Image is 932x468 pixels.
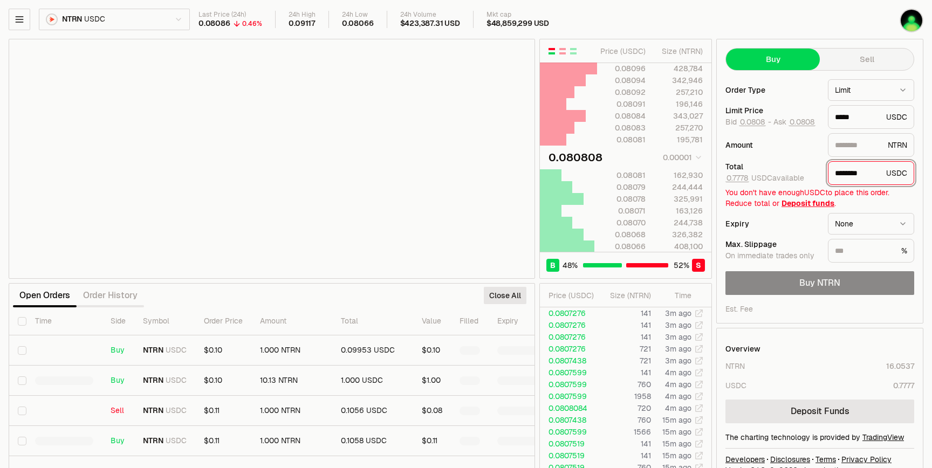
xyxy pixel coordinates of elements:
span: USDC [166,376,187,386]
div: Price ( USDC ) [598,46,646,57]
div: You don't have enough USDC to place this order. Reduce total or . [725,187,914,209]
div: 1.000 NTRN [260,436,324,446]
td: 141 [598,367,652,378]
a: Terms [815,454,836,465]
th: Expiry [489,307,561,335]
time: 3m ago [665,356,691,366]
span: 52 % [674,260,689,271]
div: Buy [111,436,126,446]
div: Size ( NTRN ) [607,290,651,301]
div: 0.08084 [598,111,646,121]
span: NTRN [143,346,163,355]
div: 162,930 [655,170,703,181]
td: 141 [598,319,652,331]
td: 721 [598,355,652,367]
div: 0.08081 [598,170,646,181]
div: Max. Slippage [725,240,819,248]
div: 0.08096 [598,63,646,74]
div: Expiry [725,220,819,228]
td: 1566 [598,426,652,438]
th: Total [332,307,413,335]
div: Time [660,290,691,301]
div: USDC [725,380,746,391]
td: 141 [598,438,652,450]
span: USDC [84,15,105,24]
div: 0.08078 [598,194,646,204]
td: 141 [598,450,652,462]
div: 0.08091 [598,99,646,109]
div: 0.08066 [342,19,374,29]
time: 4m ago [665,403,691,413]
span: $0.10 [204,375,222,385]
div: 0.08081 [598,134,646,145]
div: 163,126 [655,205,703,216]
span: NTRN [143,406,163,416]
button: Order History [77,285,144,306]
td: 760 [598,414,652,426]
div: Order Type [725,86,819,94]
td: 1958 [598,390,652,402]
div: 0.080808 [549,150,602,165]
div: 1.000 NTRN [260,346,324,355]
div: On immediate trades only [725,251,819,261]
span: $0.10 [204,345,222,355]
div: 24h Volume [400,11,460,19]
td: 0.0807438 [540,355,598,367]
div: 24h Low [342,11,374,19]
span: S [696,260,701,271]
div: Limit Price [725,107,819,114]
div: Amount [725,141,819,149]
th: Time [26,307,102,335]
button: None [828,213,914,235]
div: $48,859,299 USD [486,19,549,29]
div: Overview [725,343,760,354]
time: 3m ago [665,320,691,330]
div: 0.1058 USDC [341,436,405,446]
div: % [828,239,914,263]
time: 4m ago [665,380,691,389]
time: 15m ago [662,439,691,449]
div: 0.08071 [598,205,646,216]
div: 0.1056 USDC [341,406,405,416]
a: Developers [725,454,765,465]
div: 0.46% [242,19,262,28]
div: $0.08 [422,406,442,416]
span: USDC [166,436,187,446]
td: 720 [598,402,652,414]
span: 48 % [563,260,578,271]
time: 15m ago [662,427,691,437]
span: Bid - [725,118,771,127]
button: Show Buy and Sell Orders [547,47,556,56]
div: 0.08068 [598,229,646,240]
a: TradingView [862,432,904,442]
div: 1.000 NTRN [260,406,324,416]
div: 0.08083 [598,122,646,133]
th: Value [413,307,451,335]
div: 244,444 [655,182,703,192]
div: 257,270 [655,122,703,133]
td: 0.0807438 [540,414,598,426]
span: USDC [166,406,187,416]
td: 0.0807599 [540,378,598,390]
button: Show Buy Orders Only [569,47,578,56]
button: Buy [726,49,820,70]
div: Sell [111,406,126,416]
div: 16.0537 [886,361,914,371]
div: 0.08086 [198,19,230,29]
div: 0.08092 [598,87,646,98]
div: NTRN [828,133,914,157]
td: 0.0807599 [540,390,598,402]
a: Privacy Policy [841,454,892,465]
time: 3m ago [665,344,691,354]
div: 24h High [289,11,316,19]
button: Select row [18,407,26,415]
div: 326,382 [655,229,703,240]
td: 0.0808084 [540,402,598,414]
th: Amount [251,307,332,335]
button: 0.0808 [789,118,815,126]
div: 244,738 [655,217,703,228]
span: USDC [166,346,187,355]
time: 15m ago [662,415,691,425]
div: 325,991 [655,194,703,204]
td: 0.0807519 [540,450,598,462]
